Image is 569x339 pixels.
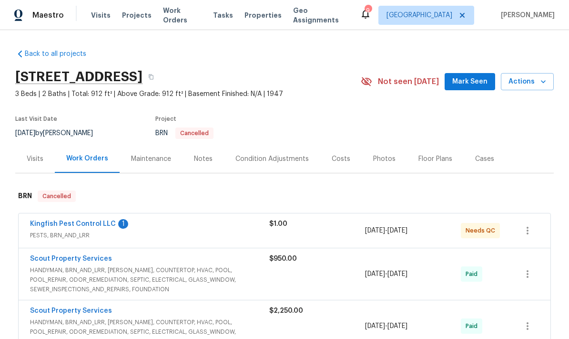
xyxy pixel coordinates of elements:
[365,323,385,329] span: [DATE]
[15,116,57,122] span: Last Visit Date
[155,130,213,137] span: BRN
[39,191,75,201] span: Cancelled
[15,127,104,139] div: by [PERSON_NAME]
[501,73,554,91] button: Actions
[15,89,361,99] span: 3 Beds | 2 Baths | Total: 912 ft² | Above Grade: 912 ft² | Basement Finished: N/A | 1947
[365,271,385,277] span: [DATE]
[30,221,116,227] a: Kingfish Pest Control LLC
[466,269,481,279] span: Paid
[244,11,282,20] span: Properties
[32,11,64,20] span: Maestro
[131,154,171,164] div: Maintenance
[269,255,297,262] span: $950.00
[15,130,35,137] span: [DATE]
[418,154,452,164] div: Floor Plans
[27,154,43,164] div: Visits
[30,255,112,262] a: Scout Property Services
[475,154,494,164] div: Cases
[497,11,555,20] span: [PERSON_NAME]
[15,181,554,212] div: BRN Cancelled
[155,116,176,122] span: Project
[30,307,112,314] a: Scout Property Services
[194,154,213,164] div: Notes
[30,231,269,240] span: PESTS, BRN_AND_LRR
[30,265,269,294] span: HANDYMAN, BRN_AND_LRR, [PERSON_NAME], COUNTERTOP, HVAC, POOL, POOL_REPAIR, ODOR_REMEDIATION, SEPT...
[213,12,233,19] span: Tasks
[445,73,495,91] button: Mark Seen
[466,321,481,331] span: Paid
[373,154,396,164] div: Photos
[269,307,303,314] span: $2,250.00
[118,219,128,229] div: 1
[386,11,452,20] span: [GEOGRAPHIC_DATA]
[293,6,348,25] span: Geo Assignments
[452,76,488,88] span: Mark Seen
[365,321,407,331] span: -
[332,154,350,164] div: Costs
[466,226,499,235] span: Needs QC
[66,154,108,163] div: Work Orders
[122,11,152,20] span: Projects
[142,68,160,85] button: Copy Address
[378,77,439,86] span: Not seen [DATE]
[163,6,202,25] span: Work Orders
[365,226,407,235] span: -
[176,130,213,136] span: Cancelled
[235,154,309,164] div: Condition Adjustments
[15,49,107,59] a: Back to all projects
[91,11,111,20] span: Visits
[365,227,385,234] span: [DATE]
[387,271,407,277] span: [DATE]
[365,6,371,15] div: 9
[387,227,407,234] span: [DATE]
[18,191,32,202] h6: BRN
[508,76,546,88] span: Actions
[269,221,287,227] span: $1.00
[387,323,407,329] span: [DATE]
[365,269,407,279] span: -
